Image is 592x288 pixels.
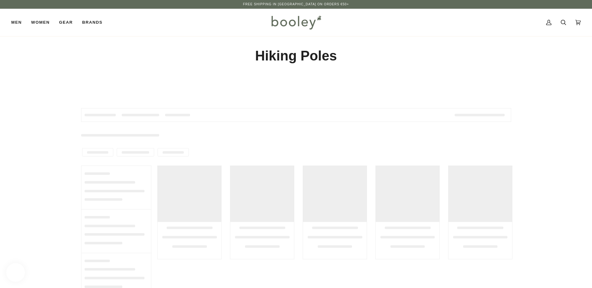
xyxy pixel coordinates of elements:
[82,19,102,26] span: Brands
[27,9,54,36] a: Women
[81,47,511,65] h1: Hiking Poles
[11,19,22,26] span: Men
[6,263,25,282] iframe: Button to open loyalty program pop-up
[11,9,27,36] a: Men
[31,19,50,26] span: Women
[59,19,73,26] span: Gear
[269,13,323,31] img: Booley
[54,9,77,36] a: Gear
[77,9,107,36] a: Brands
[243,2,349,7] p: Free Shipping in [GEOGRAPHIC_DATA] on Orders €50+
